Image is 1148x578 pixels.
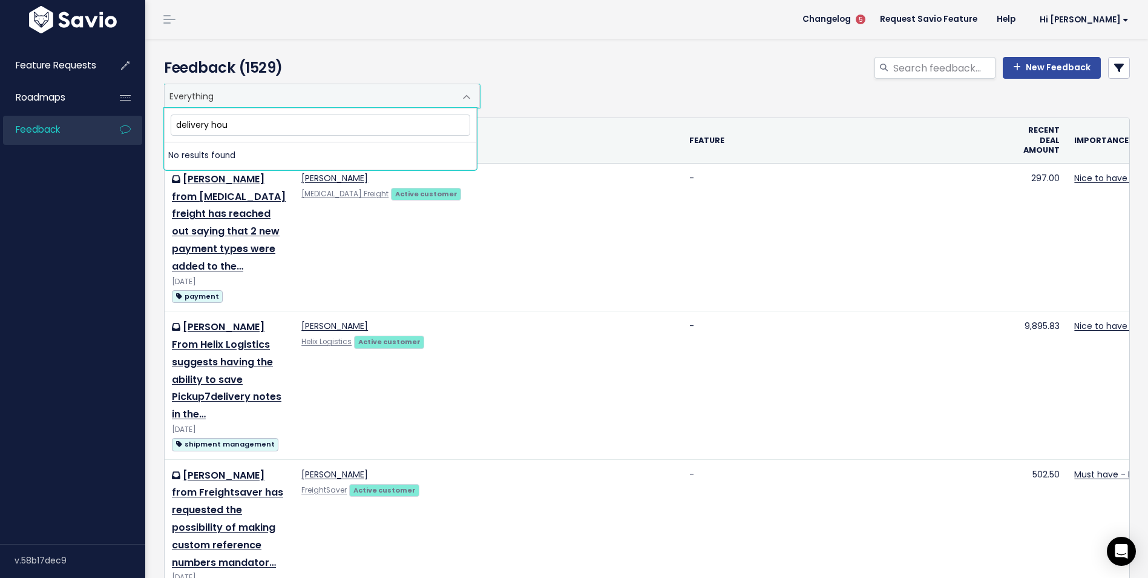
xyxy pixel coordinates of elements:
[301,337,352,347] a: Helix Logistics
[172,424,287,436] div: [DATE]
[870,10,987,28] a: Request Savio Feature
[301,189,389,199] a: [MEDICAL_DATA] Freight
[26,6,120,33] img: logo-white.9d6f32f41409.svg
[172,290,223,303] span: payment
[682,118,1016,163] th: Feature
[172,172,286,273] a: [PERSON_NAME] from [MEDICAL_DATA] freight has reached out saying that 2 new payment types were ad...
[802,15,851,24] span: Changelog
[1040,15,1129,24] span: Hi [PERSON_NAME]
[1016,163,1067,311] td: 297.00
[301,172,368,184] a: [PERSON_NAME]
[165,142,476,169] li: No results found
[892,57,995,79] input: Search feedback...
[354,335,424,347] a: Active customer
[987,10,1025,28] a: Help
[395,189,458,199] strong: Active customer
[682,163,1016,311] td: -
[301,320,368,332] a: [PERSON_NAME]
[1016,311,1067,459] td: 9,895.83
[353,485,416,495] strong: Active customer
[1003,57,1101,79] a: New Feedback
[349,483,419,496] a: Active customer
[172,436,278,451] a: shipment management
[301,468,368,480] a: [PERSON_NAME]
[3,116,100,144] a: Feedback
[164,57,474,79] h4: Feedback (1529)
[16,123,60,136] span: Feedback
[172,320,281,421] a: [PERSON_NAME] From Helix Logistics suggests having the ability to save Pickup7delivery notes in the…
[172,438,278,451] span: shipment management
[3,84,100,111] a: Roadmaps
[172,288,223,304] a: payment
[1025,10,1138,29] a: Hi [PERSON_NAME]
[1107,537,1136,566] div: Open Intercom Messenger
[856,15,865,24] span: 5
[294,118,682,163] th: Contact
[164,84,480,108] span: Everything
[358,337,421,347] strong: Active customer
[682,311,1016,459] td: -
[1016,118,1067,163] th: Recent deal amount
[391,187,461,199] a: Active customer
[172,468,283,570] a: [PERSON_NAME] from Freightsaver has requested the possibility of making custom reference numbers ...
[172,276,287,288] div: [DATE]
[15,545,145,576] div: v.58b17dec9
[301,485,347,495] a: FreightSaver
[3,51,100,79] a: Feature Requests
[16,91,65,104] span: Roadmaps
[165,84,455,107] span: Everything
[16,59,96,71] span: Feature Requests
